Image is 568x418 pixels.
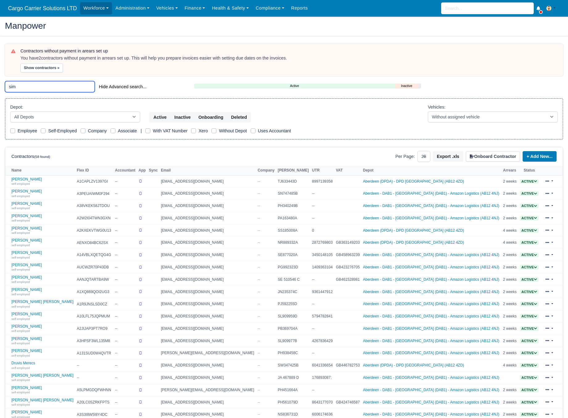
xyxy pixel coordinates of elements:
[441,2,534,14] input: Search...
[502,273,518,286] td: 2 weeks
[520,228,539,233] a: Active
[11,329,30,333] small: self-employed
[276,359,311,372] td: SW347425B
[502,237,518,249] td: 4 weeks
[11,292,30,296] small: self-employed
[194,112,228,122] button: Onboarding
[395,83,418,89] a: Inactive
[258,204,260,208] span: --
[11,263,74,272] a: [PERSON_NAME] self-employed
[113,384,137,396] td: --
[502,175,518,188] td: 2 weeks
[159,384,256,396] td: [PERSON_NAME][EMAIL_ADDRESS][DOMAIN_NAME]
[159,396,256,408] td: [EMAIL_ADDRESS][DOMAIN_NAME]
[311,237,334,249] td: 2872769803
[153,2,181,14] a: Vehicles
[520,265,539,270] span: Active
[170,112,195,122] button: Inactive
[334,166,361,175] th: VAT
[276,335,311,347] td: SL909977B
[5,166,75,175] th: Name
[11,288,74,296] a: [PERSON_NAME] self-employed
[276,212,311,224] td: PA163480A
[75,347,114,359] td: A131SUD0W4QVTR
[334,273,361,286] td: GB461528981
[75,310,114,323] td: A10LFL75JQPMUM
[159,200,256,212] td: [EMAIL_ADDRESS][DOMAIN_NAME]
[252,2,288,14] a: Compliance
[363,277,499,282] a: Aberdeen - DAB1 - [GEOGRAPHIC_DATA] (DAB1) - Amazon Logistics (AB12 4NJ)
[159,359,256,372] td: [EMAIL_ADDRESS][DOMAIN_NAME]
[520,253,539,257] a: Active
[11,214,74,223] a: [PERSON_NAME] self-employed
[311,396,334,408] td: 8643177070
[363,412,499,416] a: Aberdeen - DAB1 - [GEOGRAPHIC_DATA] (DAB1) - Amazon Logistics (AB12 4NJ)
[113,322,137,335] td: --
[258,363,260,367] span: --
[258,326,260,331] span: --
[75,249,114,261] td: A14VBLXQETQG4G
[48,127,77,135] label: Self-Employed
[11,194,30,198] small: self-employed
[194,83,395,89] a: Active
[5,2,80,14] a: Cargo Carrier Solutions LTD
[258,375,260,380] span: --
[159,298,256,310] td: [EMAIL_ADDRESS][DOMAIN_NAME]
[276,384,311,396] td: PH451664A
[11,403,30,406] small: self-employed
[502,188,518,200] td: 2 weeks
[11,154,50,159] h6: Contractors
[11,349,74,358] a: [PERSON_NAME] self-employed
[334,359,361,372] td: GB446782753
[256,166,276,175] th: Company
[11,275,74,284] a: [PERSON_NAME] self-employed
[520,302,539,306] a: Active
[502,224,518,237] td: 4 weeks
[457,347,568,418] iframe: Chat Widget
[159,335,256,347] td: [EMAIL_ADDRESS][DOMAIN_NAME]
[518,166,541,175] th: Status
[520,191,539,196] a: Active
[75,273,114,286] td: AANJQTARTBA9W
[159,175,256,188] td: [EMAIL_ADDRESS][DOMAIN_NAME]
[258,127,291,135] label: Uses Accountant
[113,224,137,237] td: --
[258,290,260,294] span: --
[137,166,147,175] th: App
[159,224,256,237] td: [EMAIL_ADDRESS][DOMAIN_NAME]
[363,290,499,294] a: Aberdeen - DAB1 - [GEOGRAPHIC_DATA] (DAB1) - Amazon Logistics (AB12 4NJ)
[502,322,518,335] td: 2 weeks
[363,314,499,318] a: Aberdeen - DAB1 - [GEOGRAPHIC_DATA] (DAB1) - Amazon Logistics (AB12 4NJ)
[140,128,142,133] span: |
[0,16,568,36] div: Manpower
[11,280,30,283] small: self-employed
[227,112,251,122] button: Deleted
[181,2,209,14] a: Finance
[75,237,114,249] td: AENXO84BC62SX
[113,335,137,347] td: --
[34,155,50,159] small: (58 found)
[276,166,311,175] th: [PERSON_NAME]
[520,240,539,245] span: Active
[88,127,107,135] label: Company
[363,179,464,184] a: Aberdeen (DPDA) - DPD [GEOGRAPHIC_DATA] (AB12 4ZD)
[11,324,74,333] a: [PERSON_NAME] self-employed
[276,347,311,359] td: PH938458C
[311,359,334,372] td: 6041336654
[276,175,311,188] td: TJ633443D
[10,104,23,111] label: Depot:
[520,151,557,162] div: + Add New...
[502,335,518,347] td: 2 weeks
[75,396,114,408] td: A20LC0SZRKFPTS
[11,378,30,382] small: self-employed
[11,182,30,185] small: self-employed
[311,286,334,298] td: 9361447912
[288,2,311,14] a: Reports
[113,273,137,286] td: --
[520,326,539,331] span: Active
[11,354,30,357] small: self-employed
[258,339,260,343] span: --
